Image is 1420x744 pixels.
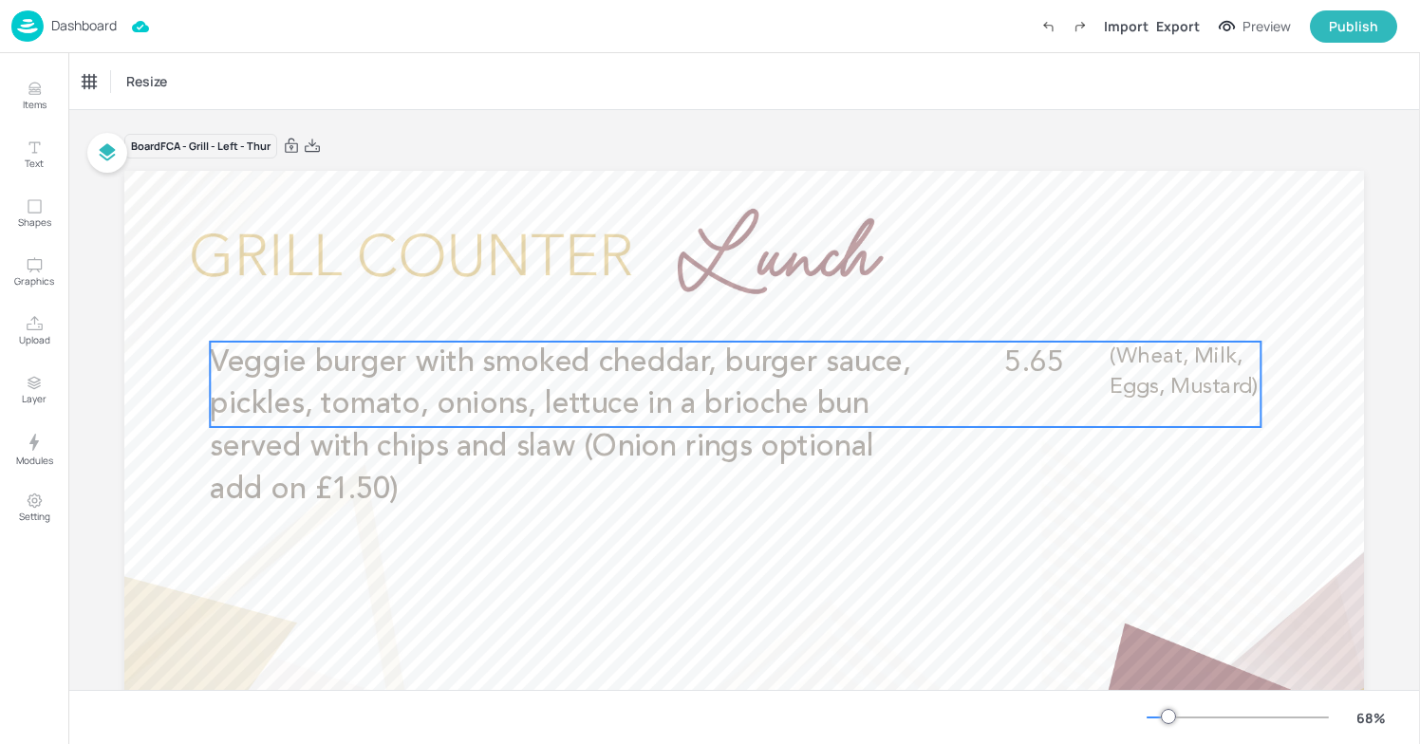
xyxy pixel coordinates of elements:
[210,347,911,505] span: Veggie burger with smoked cheddar, burger sauce, pickles, tomato, onions, lettuce in a brioche bu...
[1310,10,1397,43] button: Publish
[122,71,171,91] span: Resize
[1064,10,1096,43] label: Redo (Ctrl + Y)
[51,19,117,32] p: Dashboard
[124,134,277,159] div: Board FCA - Grill - Left - Thur
[1156,16,1200,36] div: Export
[11,10,44,42] img: logo-86c26b7e.jpg
[1329,16,1378,37] div: Publish
[1110,345,1259,399] span: (Wheat, Milk, Eggs, Mustard)
[1207,12,1302,41] button: Preview
[1032,10,1064,43] label: Undo (Ctrl + Z)
[1348,708,1393,728] div: 68 %
[1242,16,1291,37] div: Preview
[1004,347,1064,378] span: 5.65
[1104,16,1149,36] div: Import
